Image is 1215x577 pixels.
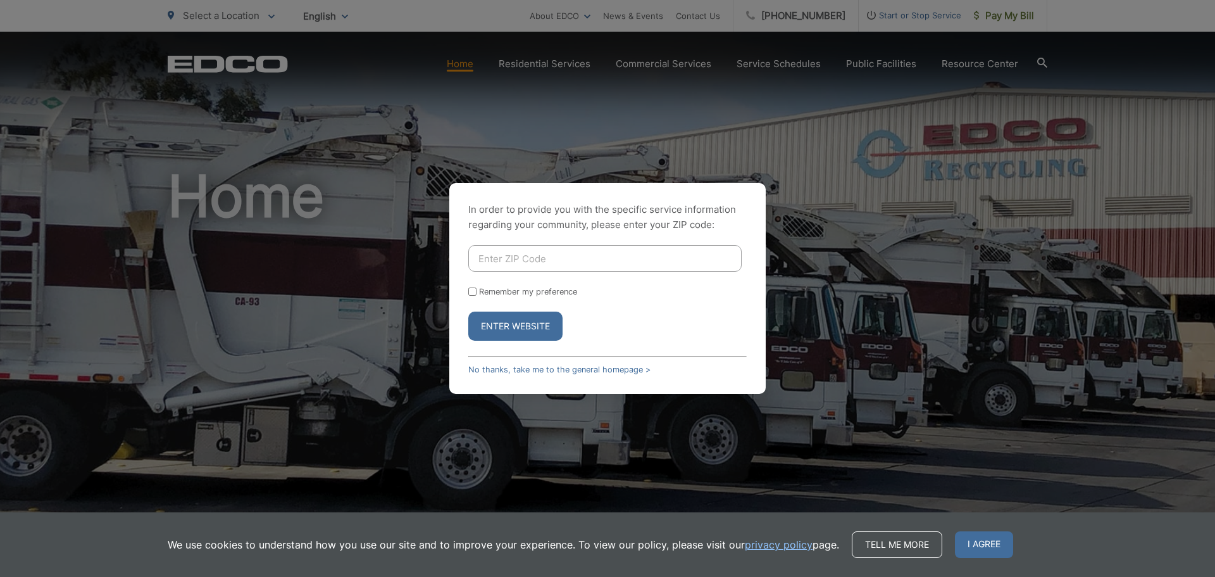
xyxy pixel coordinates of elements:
[468,312,563,341] button: Enter Website
[955,531,1013,558] span: I agree
[468,365,651,374] a: No thanks, take me to the general homepage >
[852,531,942,558] a: Tell me more
[468,202,747,232] p: In order to provide you with the specific service information regarding your community, please en...
[168,537,839,552] p: We use cookies to understand how you use our site and to improve your experience. To view our pol...
[745,537,813,552] a: privacy policy
[479,287,577,296] label: Remember my preference
[468,245,742,272] input: Enter ZIP Code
